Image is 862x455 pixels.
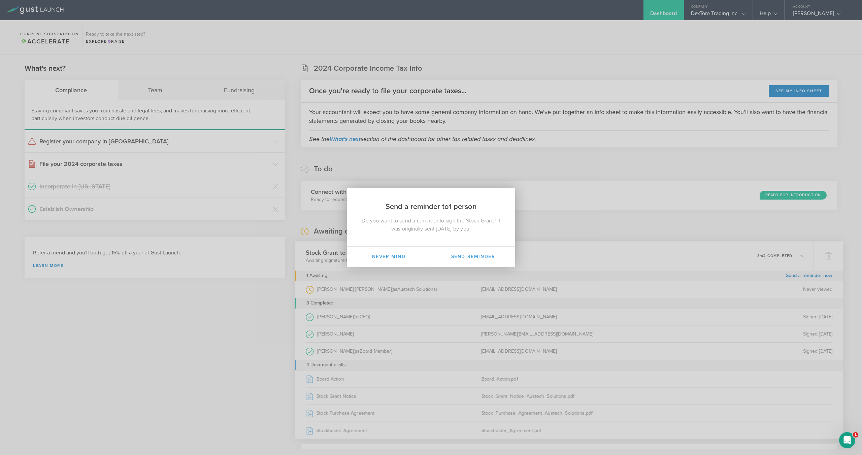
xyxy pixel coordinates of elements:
span: 1 [853,432,858,438]
button: Never mind [347,247,431,267]
h2: Send a reminder to [347,188,515,217]
iframe: Intercom live chat [839,432,855,448]
button: Send Reminder [431,247,515,267]
span: Do you want to send a reminder to sign the Stock Grant? It was originally sent [DATE] by you. [362,217,500,232]
span: 1 person [449,202,476,211]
